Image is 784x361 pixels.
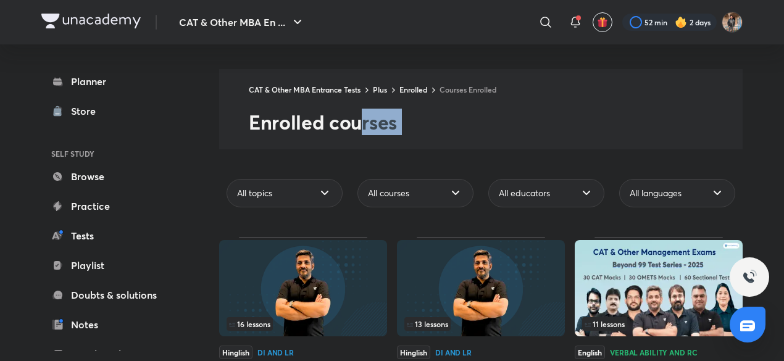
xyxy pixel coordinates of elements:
[593,12,612,32] button: avatar
[575,240,743,336] img: Thumbnail
[404,317,557,331] div: left
[227,317,380,331] div: left
[404,317,557,331] div: infosection
[41,194,185,218] a: Practice
[435,349,472,356] div: DI and LR
[440,85,496,94] a: Courses Enrolled
[499,187,550,199] span: All educators
[722,12,743,33] img: Mayank kardam
[399,85,427,94] a: Enrolled
[257,349,294,356] div: DI and LR
[41,14,141,31] a: Company Logo
[219,346,252,359] span: Hinglish
[575,346,605,359] span: English
[41,253,185,278] a: Playlist
[630,187,682,199] span: All languages
[41,283,185,307] a: Doubts & solutions
[172,10,312,35] button: CAT & Other MBA En ...
[71,104,103,118] div: Store
[41,99,185,123] a: Store
[41,14,141,28] img: Company Logo
[407,320,448,328] span: 13 lessons
[675,16,687,28] img: streak
[237,187,272,199] span: All topics
[373,85,387,94] a: Plus
[582,317,735,331] div: infocontainer
[41,312,185,337] a: Notes
[229,320,270,328] span: 16 lessons
[597,17,608,28] img: avatar
[249,85,361,94] a: CAT & Other MBA Entrance Tests
[41,164,185,189] a: Browse
[582,317,735,331] div: left
[41,143,185,164] h6: SELF STUDY
[227,317,380,331] div: infosection
[610,349,697,356] div: Verbal Ability and RC
[397,240,565,336] img: Thumbnail
[249,110,743,135] h2: Enrolled courses
[742,270,757,284] img: ttu
[404,317,557,331] div: infocontainer
[368,187,409,199] span: All courses
[585,320,625,328] span: 11 lessons
[227,317,380,331] div: infocontainer
[582,317,735,331] div: infosection
[41,223,185,248] a: Tests
[41,69,185,94] a: Planner
[397,346,430,359] span: Hinglish
[219,240,387,336] img: Thumbnail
